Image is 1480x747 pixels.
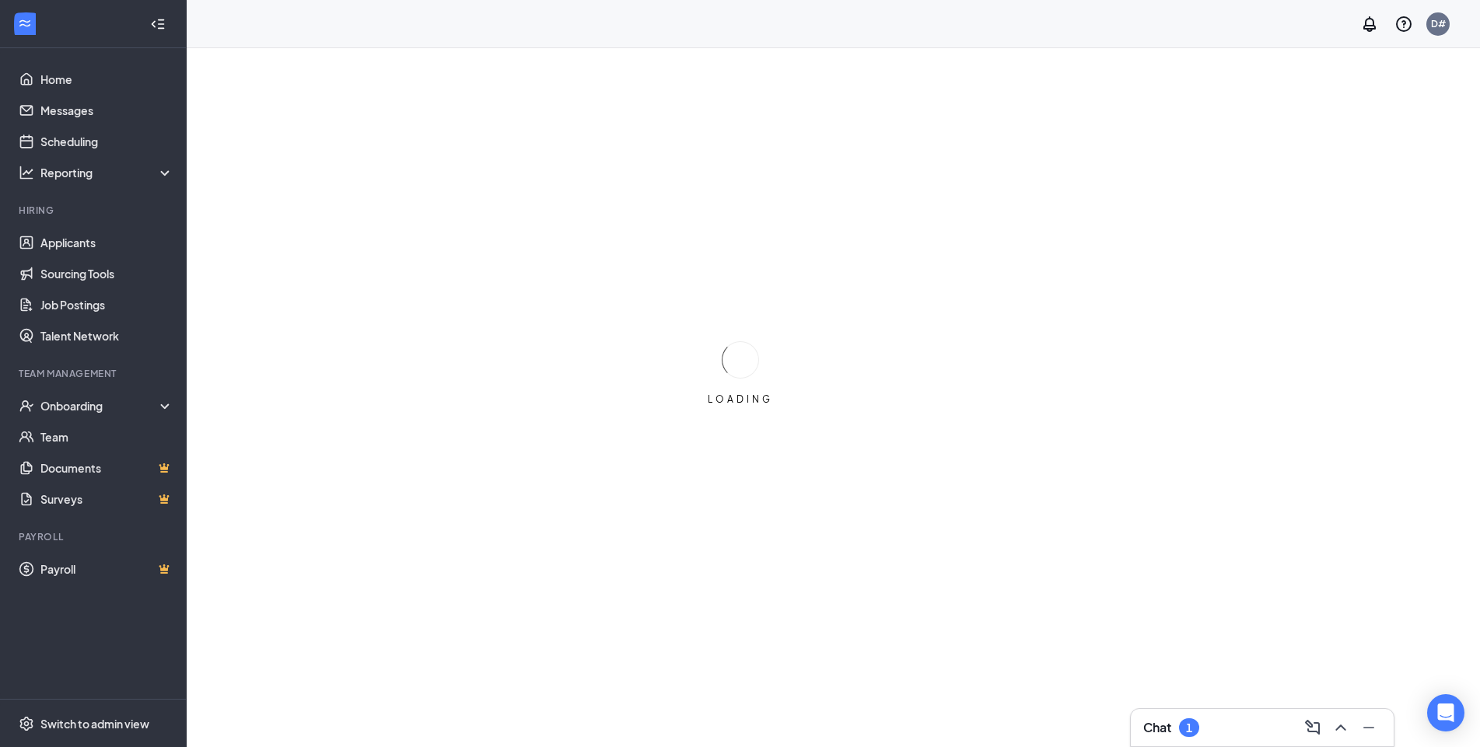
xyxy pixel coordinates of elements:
[17,16,33,31] svg: WorkstreamLogo
[40,227,173,258] a: Applicants
[19,530,170,543] div: Payroll
[19,367,170,380] div: Team Management
[1431,17,1446,30] div: D#
[19,398,34,414] svg: UserCheck
[40,289,173,320] a: Job Postings
[1356,715,1381,740] button: Minimize
[40,165,174,180] div: Reporting
[1328,715,1353,740] button: ChevronUp
[1300,715,1325,740] button: ComposeMessage
[40,320,173,351] a: Talent Network
[40,95,173,126] a: Messages
[1303,718,1322,737] svg: ComposeMessage
[40,483,173,515] a: SurveysCrown
[19,165,34,180] svg: Analysis
[40,452,173,483] a: DocumentsCrown
[1331,718,1350,737] svg: ChevronUp
[1186,721,1192,735] div: 1
[40,716,149,731] div: Switch to admin view
[19,204,170,217] div: Hiring
[40,398,160,414] div: Onboarding
[1359,718,1378,737] svg: Minimize
[40,126,173,157] a: Scheduling
[1143,719,1171,736] h3: Chat
[1394,15,1413,33] svg: QuestionInfo
[40,421,173,452] a: Team
[150,16,166,32] svg: Collapse
[40,553,173,585] a: PayrollCrown
[40,64,173,95] a: Home
[1360,15,1379,33] svg: Notifications
[40,258,173,289] a: Sourcing Tools
[1427,694,1464,731] div: Open Intercom Messenger
[702,393,779,406] div: LOADING
[19,716,34,731] svg: Settings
